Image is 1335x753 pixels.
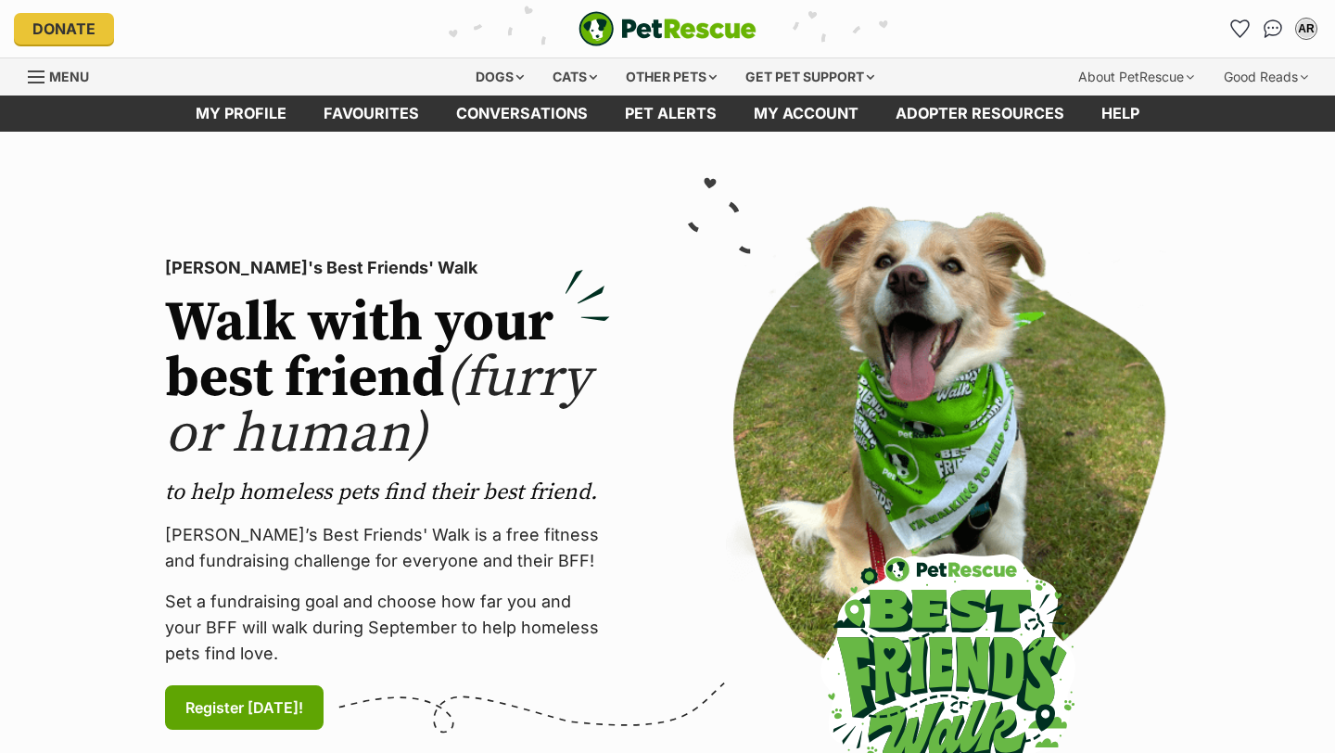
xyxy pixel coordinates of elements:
[1225,14,1321,44] ul: Account quick links
[165,255,610,281] p: [PERSON_NAME]'s Best Friends' Walk
[877,96,1083,132] a: Adopter resources
[165,685,324,730] a: Register [DATE]!
[1258,14,1288,44] a: Conversations
[1297,19,1316,38] div: AR
[1083,96,1158,132] a: Help
[49,69,89,84] span: Menu
[1065,58,1207,96] div: About PetRescue
[438,96,606,132] a: conversations
[305,96,438,132] a: Favourites
[613,58,730,96] div: Other pets
[578,11,756,46] img: logo-e224e6f780fb5917bec1dbf3a21bbac754714ae5b6737aabdf751b685950b380.svg
[732,58,887,96] div: Get pet support
[28,58,102,92] a: Menu
[1291,14,1321,44] button: My account
[1264,19,1283,38] img: chat-41dd97257d64d25036548639549fe6c8038ab92f7586957e7f3b1b290dea8141.svg
[165,344,591,469] span: (furry or human)
[165,522,610,574] p: [PERSON_NAME]’s Best Friends' Walk is a free fitness and fundraising challenge for everyone and t...
[14,13,114,45] a: Donate
[165,296,610,463] h2: Walk with your best friend
[735,96,877,132] a: My account
[185,696,303,719] span: Register [DATE]!
[606,96,735,132] a: Pet alerts
[1211,58,1321,96] div: Good Reads
[463,58,537,96] div: Dogs
[165,478,610,507] p: to help homeless pets find their best friend.
[1225,14,1254,44] a: Favourites
[177,96,305,132] a: My profile
[540,58,610,96] div: Cats
[578,11,756,46] a: PetRescue
[165,589,610,667] p: Set a fundraising goal and choose how far you and your BFF will walk during September to help hom...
